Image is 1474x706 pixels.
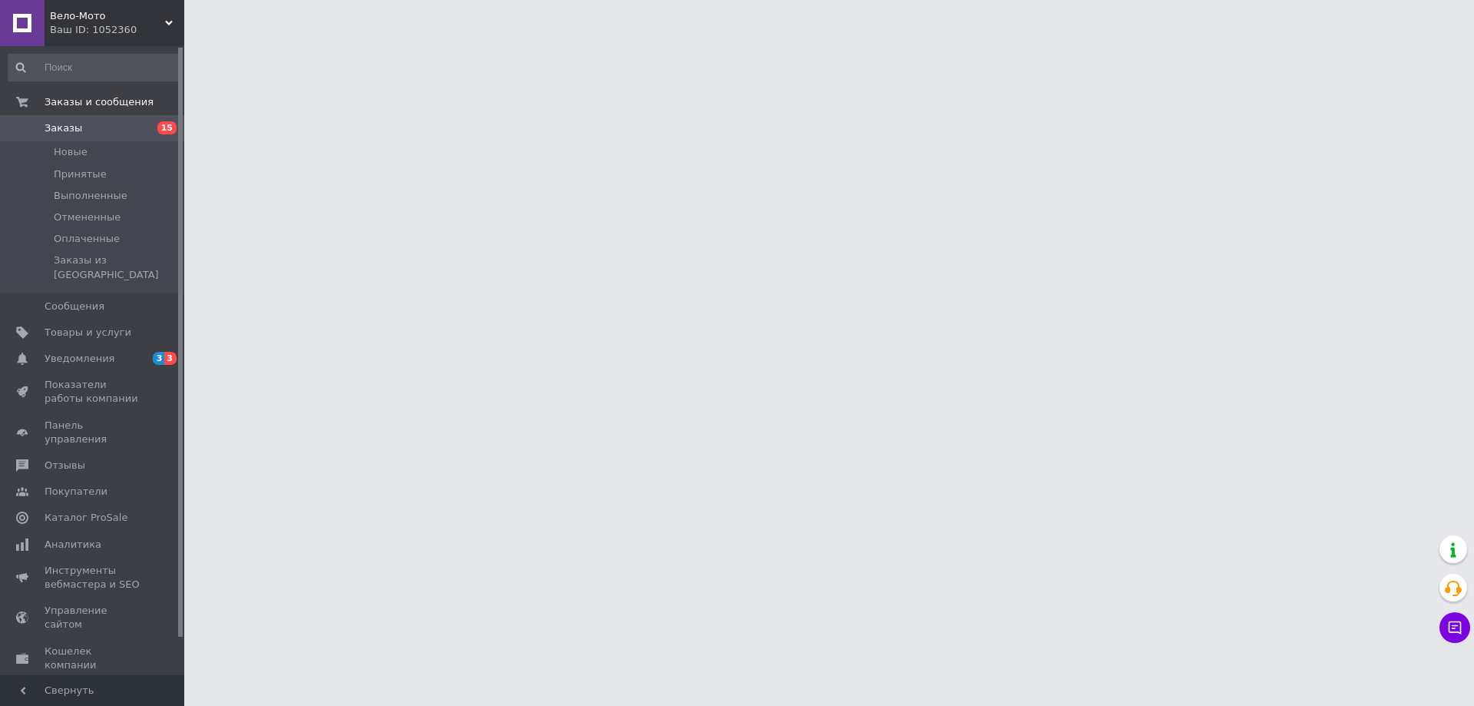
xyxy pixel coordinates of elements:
[54,254,180,281] span: Заказы из [GEOGRAPHIC_DATA]
[45,352,114,366] span: Уведомления
[45,300,104,313] span: Сообщения
[50,23,184,37] div: Ваш ID: 1052360
[45,538,101,552] span: Аналитика
[45,459,85,472] span: Отзывы
[54,210,121,224] span: Отмененные
[164,352,177,365] span: 3
[153,352,165,365] span: 3
[1439,612,1470,643] button: Чат с покупателем
[8,54,181,81] input: Поиск
[157,121,177,134] span: 15
[54,167,107,181] span: Принятые
[45,485,107,499] span: Покупатели
[45,604,142,631] span: Управление сайтом
[45,564,142,592] span: Инструменты вебмастера и SEO
[54,145,88,159] span: Новые
[54,189,127,203] span: Выполненные
[54,232,120,246] span: Оплаченные
[45,645,142,672] span: Кошелек компании
[45,95,154,109] span: Заказы и сообщения
[45,121,82,135] span: Заказы
[45,511,127,525] span: Каталог ProSale
[45,326,131,340] span: Товары и услуги
[50,9,165,23] span: Вело-Мото
[45,419,142,446] span: Панель управления
[45,378,142,406] span: Показатели работы компании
